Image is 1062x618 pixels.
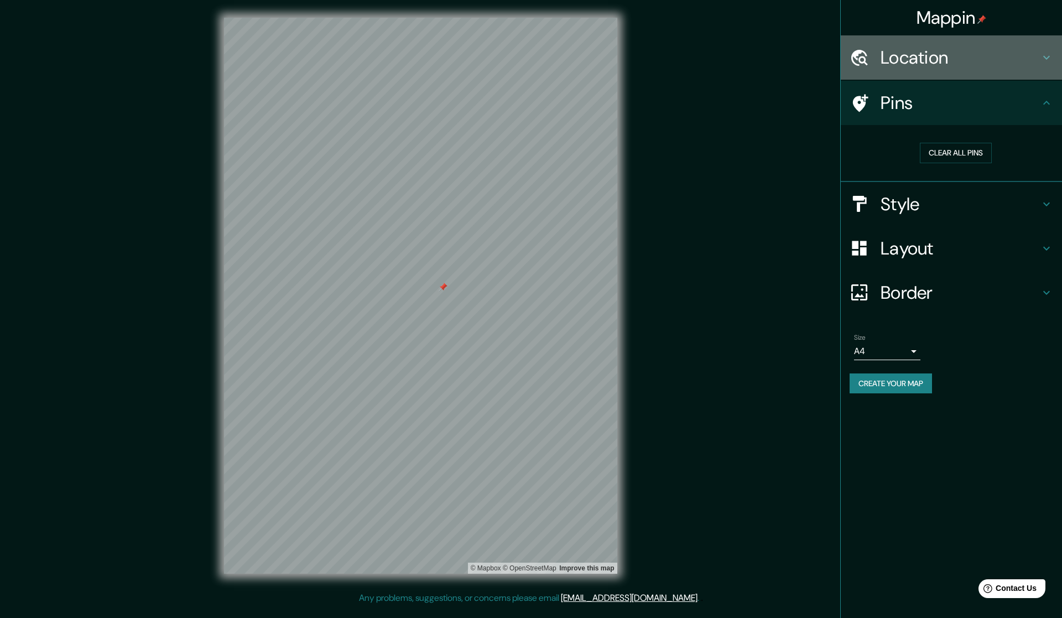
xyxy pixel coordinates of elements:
div: Layout [841,226,1062,271]
a: [EMAIL_ADDRESS][DOMAIN_NAME] [561,592,697,604]
h4: Style [881,193,1040,215]
a: Map feedback [559,564,614,572]
a: Mapbox [471,564,501,572]
a: OpenStreetMap [503,564,556,572]
p: Any problems, suggestions, or concerns please email . [359,591,699,605]
h4: Border [881,282,1040,304]
iframe: Help widget launcher [964,575,1050,606]
div: Pins [841,81,1062,125]
h4: Layout [881,237,1040,259]
h4: Mappin [917,7,987,29]
div: Location [841,35,1062,80]
img: pin-icon.png [977,15,986,24]
div: . [701,591,703,605]
label: Size [854,333,866,342]
canvas: Map [224,18,617,574]
div: Border [841,271,1062,315]
button: Create your map [850,373,932,394]
div: A4 [854,342,920,360]
div: Style [841,182,1062,226]
h4: Pins [881,92,1040,114]
button: Clear all pins [920,143,992,163]
div: . [699,591,701,605]
h4: Location [881,46,1040,69]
